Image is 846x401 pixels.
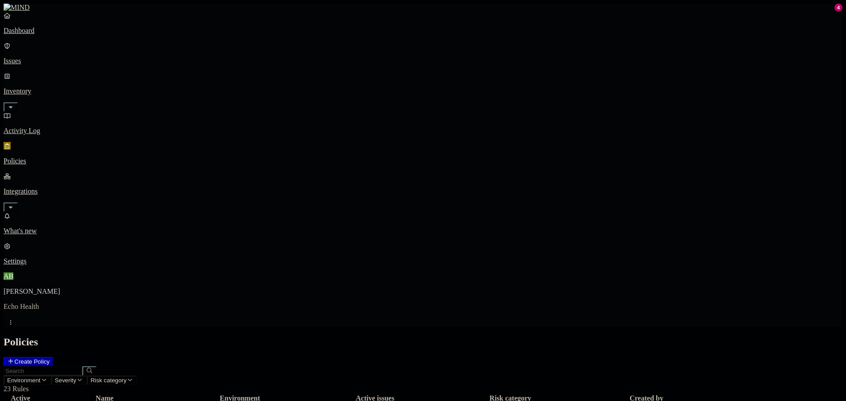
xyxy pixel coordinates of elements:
[4,303,842,311] p: Echo Health
[4,112,842,135] a: Activity Log
[4,42,842,65] a: Issues
[4,366,82,376] input: Search
[4,288,842,296] p: [PERSON_NAME]
[4,242,842,265] a: Settings
[4,12,842,35] a: Dashboard
[4,27,842,35] p: Dashboard
[4,72,842,110] a: Inventory
[4,336,842,348] h2: Policies
[90,377,126,384] span: Risk category
[4,87,842,95] p: Inventory
[4,227,842,235] p: What's new
[4,172,842,211] a: Integrations
[4,357,53,366] button: Create Policy
[4,4,30,12] img: MIND
[4,4,842,12] a: MIND
[4,385,28,393] span: 23 Rules
[4,272,13,280] span: AB
[4,127,842,135] p: Activity Log
[834,4,842,12] div: 4
[4,157,842,165] p: Policies
[4,187,842,195] p: Integrations
[4,57,842,65] p: Issues
[4,142,842,165] a: Policies
[4,257,842,265] p: Settings
[55,377,76,384] span: Severity
[7,377,41,384] span: Environment
[4,212,842,235] a: What's new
